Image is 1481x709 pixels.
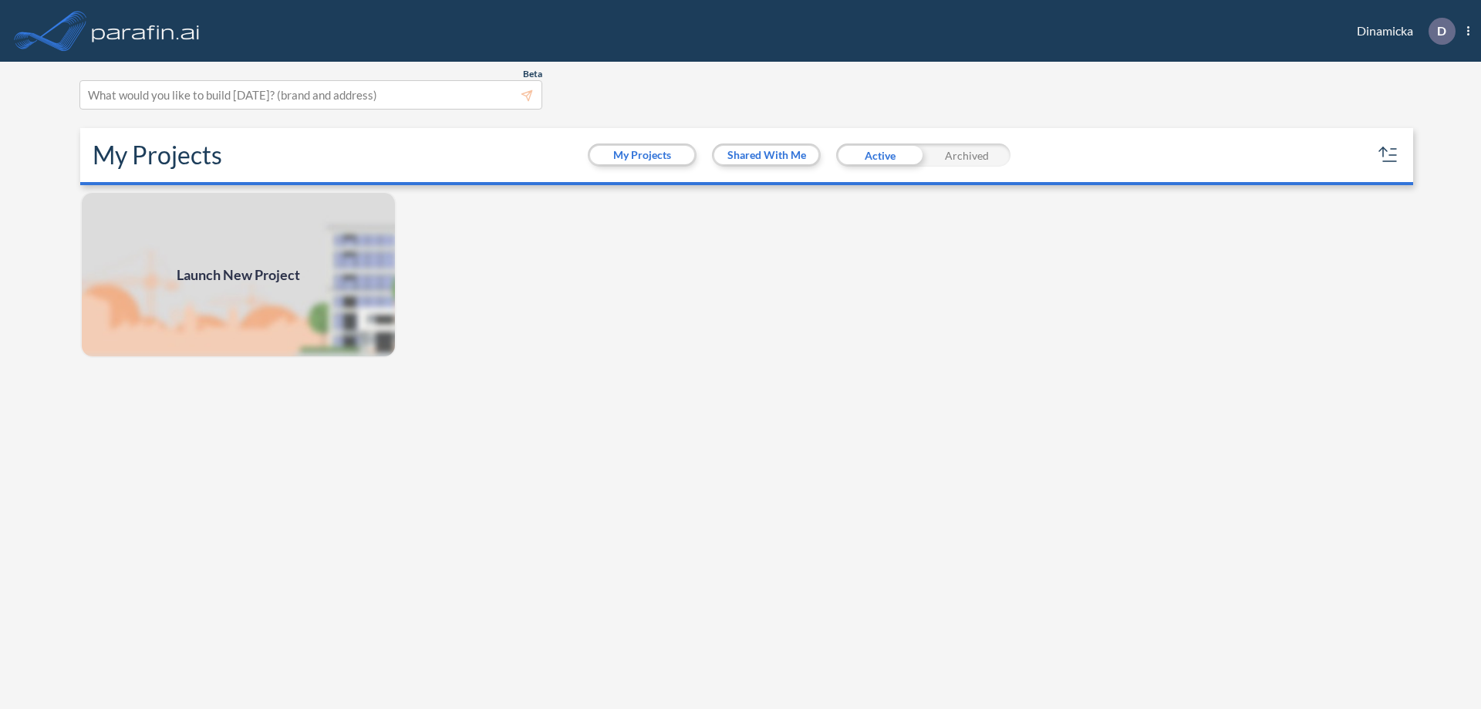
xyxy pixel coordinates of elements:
[89,15,203,46] img: logo
[836,143,923,167] div: Active
[80,191,396,358] img: add
[1334,18,1469,45] div: Dinamicka
[923,143,1010,167] div: Archived
[714,146,818,164] button: Shared With Me
[523,68,542,80] span: Beta
[177,265,300,285] span: Launch New Project
[1376,143,1401,167] button: sort
[590,146,694,164] button: My Projects
[80,191,396,358] a: Launch New Project
[1437,24,1446,38] p: D
[93,140,222,170] h2: My Projects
